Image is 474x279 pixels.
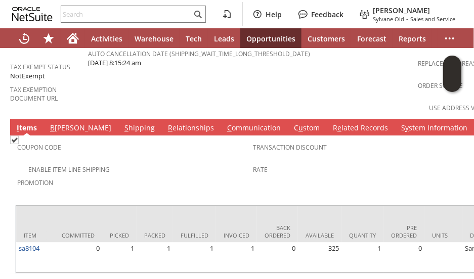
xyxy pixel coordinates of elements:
[10,135,19,144] img: Checked
[19,244,39,253] a: sa8104
[10,63,70,71] a: Tax Exempt Status
[266,10,282,19] label: Help
[383,242,424,272] td: 0
[17,143,61,152] a: Coupon Code
[18,32,30,44] svg: Recent Records
[265,224,290,239] div: Back Ordered
[50,123,55,132] span: B
[62,231,95,239] div: Committed
[88,58,141,68] span: [DATE] 8:15:24 am
[405,123,409,132] span: y
[67,32,79,44] svg: Home
[373,15,404,23] span: Sylvane Old
[10,71,45,81] span: NotExempt
[224,231,249,239] div: Invoiced
[391,224,417,239] div: Pre Ordered
[418,81,463,90] a: Order Source
[438,28,462,49] div: More menus
[341,242,383,272] td: 1
[12,7,53,21] svg: logo
[337,123,341,132] span: e
[135,34,174,43] span: Warehouse
[308,34,345,43] span: Customers
[253,143,327,152] a: Transaction Discount
[61,8,192,20] input: Search
[88,50,310,58] a: Auto Cancellation Date (shipping_wait_time_long_threshold_date)
[48,123,114,134] a: B[PERSON_NAME]
[192,8,204,20] svg: Search
[124,123,128,132] span: S
[122,123,157,134] a: Shipping
[216,242,257,272] td: 1
[128,28,180,49] a: Warehouse
[306,231,334,239] div: Available
[443,74,461,92] span: Oracle Guided Learning Widget. To move around, please hold and drag
[443,56,461,92] iframe: Click here to launch Oracle Guided Learning Help Panel
[298,242,341,272] td: 325
[102,242,137,272] td: 1
[373,6,430,15] span: [PERSON_NAME]
[393,28,432,49] a: Reports
[137,242,173,272] td: 1
[180,28,208,49] a: Tech
[10,85,58,103] a: Tax Exemption Document URL
[173,242,216,272] td: 1
[28,165,110,174] a: Enable Item Line Shipping
[14,123,39,134] a: Items
[181,231,208,239] div: Fulfilled
[298,123,303,132] span: u
[24,231,47,239] div: Item
[144,231,165,239] div: Packed
[351,28,393,49] a: Forecast
[406,15,408,23] span: -
[110,231,129,239] div: Picked
[311,10,343,19] label: Feedback
[253,165,268,174] a: Rate
[349,231,376,239] div: Quantity
[357,34,386,43] span: Forecast
[91,34,122,43] span: Activities
[257,242,298,272] td: 0
[225,123,283,134] a: Communication
[291,123,322,134] a: Custom
[36,28,61,49] div: Shortcuts
[42,32,55,44] svg: Shortcuts
[165,123,217,134] a: Relationships
[399,123,470,134] a: System Information
[214,34,234,43] span: Leads
[410,15,455,23] span: Sales and Service
[61,28,85,49] a: Home
[301,28,351,49] a: Customers
[208,28,240,49] a: Leads
[330,123,391,134] a: Related Records
[227,123,232,132] span: C
[168,123,173,132] span: R
[186,34,202,43] span: Tech
[240,28,301,49] a: Opportunities
[54,242,102,272] td: 0
[246,34,295,43] span: Opportunities
[17,178,53,187] a: Promotion
[399,34,426,43] span: Reports
[17,123,19,132] span: I
[432,231,455,239] div: Units
[85,28,128,49] a: Activities
[12,28,36,49] a: Recent Records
